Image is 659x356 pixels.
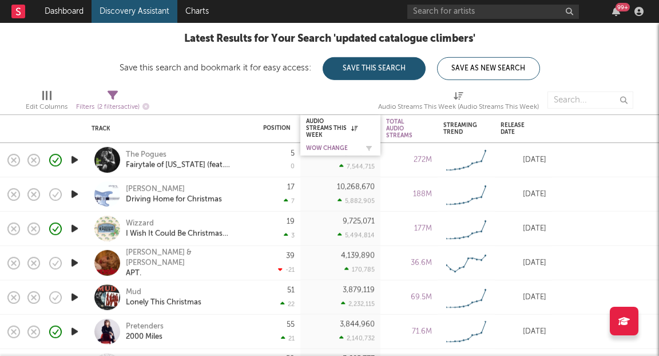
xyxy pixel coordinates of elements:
[126,160,249,170] a: Fairytale of [US_STATE] (feat. [PERSON_NAME])
[280,300,295,308] div: 22
[344,266,375,274] div: 170,785
[287,184,295,191] div: 17
[407,5,579,19] input: Search for artists
[343,218,375,226] div: 9,725,071
[337,184,375,191] div: 10,268,670
[76,100,149,114] div: Filters
[126,228,249,239] a: I Wish It Could Be Christmas Everyday
[616,3,630,11] div: 99 +
[443,122,483,136] div: Streaming Trend
[26,100,68,114] div: Edit Columns
[340,321,375,329] div: 3,844,960
[126,297,201,307] a: Lonely This Christmas
[287,321,295,329] div: 55
[378,100,539,114] div: Audio Streams This Week (Audio Streams This Week)
[386,187,432,201] div: 188M
[306,145,358,152] div: WoW Change
[126,247,249,268] a: [PERSON_NAME] & [PERSON_NAME]
[386,325,432,338] div: 71.6M
[126,184,185,194] a: [PERSON_NAME]
[76,86,149,119] div: Filters(2 filters active)
[338,197,375,205] div: 5,882,905
[92,125,246,132] div: Track
[323,57,426,80] button: Save This Search
[286,252,295,260] div: 39
[120,64,540,72] div: Save this search and bookmark it for easy access:
[126,149,166,160] a: The Pogues
[386,290,432,304] div: 69.5M
[501,290,546,304] div: [DATE]
[378,86,539,119] div: Audio Streams This Week (Audio Streams This Week)
[284,232,295,239] div: 3
[126,268,141,278] a: APT.
[437,57,540,80] button: Save As New Search
[501,153,546,167] div: [DATE]
[612,7,620,16] button: 99+
[287,287,295,294] div: 51
[341,252,375,260] div: 4,139,890
[341,300,375,308] div: 2,232,115
[339,335,375,342] div: 2,140,732
[386,153,432,167] div: 272M
[284,197,295,205] div: 7
[287,218,295,226] div: 19
[501,325,546,338] div: [DATE]
[281,335,295,342] div: 21
[263,124,291,131] div: Position
[501,256,546,270] div: [DATE]
[547,92,633,109] input: Search...
[126,321,164,331] a: Pretenders
[501,221,546,235] div: [DATE]
[278,266,295,274] div: -21
[386,256,432,270] div: 36.6M
[363,143,375,154] button: Filter by WoW Change
[120,32,540,46] div: Latest Results for Your Search ' updated catalogue climbers '
[338,149,375,157] div: 13,962,756
[126,218,154,228] a: Wizzard
[291,149,295,157] div: 5
[126,331,162,342] a: 2000 Miles
[97,104,140,110] span: ( 2 filters active)
[338,232,375,239] div: 5,494,814
[501,187,546,201] div: [DATE]
[126,287,141,297] a: Mud
[126,194,222,204] a: Driving Home for Christmas
[339,163,375,171] div: 7,544,715
[501,122,529,136] div: Release Date
[26,86,68,119] div: Edit Columns
[291,164,295,170] div: 0
[386,221,432,235] div: 177M
[386,118,415,139] div: Total Audio Streams
[306,117,358,138] div: Audio Streams This Week
[343,287,375,294] div: 3,879,119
